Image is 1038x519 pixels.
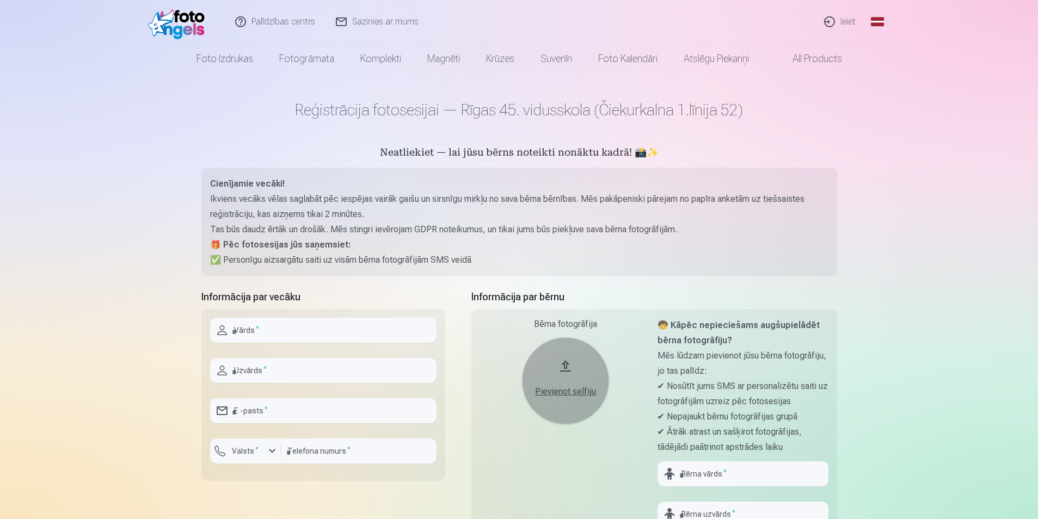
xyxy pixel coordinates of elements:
h5: Informācija par bērnu [471,289,837,305]
h5: Informācija par vecāku [201,289,445,305]
a: Foto kalendāri [585,44,671,74]
a: All products [762,44,855,74]
button: Pievienot selfiju [522,337,609,424]
a: Foto izdrukas [183,44,266,74]
label: Valsts [228,446,263,456]
strong: 🧒 Kāpēc nepieciešams augšupielādēt bērna fotogrāfiju? [658,320,820,345]
p: Mēs lūdzam pievienot jūsu bērna fotogrāfiju, jo tas palīdz: [658,348,828,379]
a: Komplekti [347,44,414,74]
div: Pievienot selfiju [533,385,598,398]
p: ✔ Ātrāk atrast un sašķirot fotogrāfijas, tādējādi paātrinot apstrādes laiku [658,424,828,455]
h1: Reģistrācija fotosesijai — Rīgas 45. vidusskola (Čiekurkalna 1.līnija 52) [201,100,837,120]
p: Tas būs daudz ērtāk un drošāk. Mēs stingri ievērojam GDPR noteikumus, un tikai jums būs piekļuve ... [210,222,828,237]
a: Suvenīri [527,44,585,74]
a: Magnēti [414,44,473,74]
div: Bērna fotogrāfija [480,318,651,331]
p: ✅ Personīgu aizsargātu saiti uz visām bērna fotogrāfijām SMS veidā [210,252,828,268]
a: Atslēgu piekariņi [671,44,762,74]
a: Fotogrāmata [266,44,347,74]
a: Krūzes [473,44,527,74]
h5: Neatliekiet — lai jūsu bērns noteikti nonāktu kadrā! 📸✨ [201,146,837,161]
p: ✔ Nosūtīt jums SMS ar personalizētu saiti uz fotogrāfijām uzreiz pēc fotosesijas [658,379,828,409]
img: /fa1 [148,4,211,39]
p: ✔ Nepajaukt bērnu fotogrāfijas grupā [658,409,828,424]
p: Ikviens vecāks vēlas saglabāt pēc iespējas vairāk gaišu un sirsnīgu mirkļu no sava bērna bērnības... [210,191,828,222]
button: Valsts* [210,438,281,464]
strong: Cienījamie vecāki! [210,178,285,189]
strong: 🎁 Pēc fotosesijas jūs saņemsiet: [210,239,351,250]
